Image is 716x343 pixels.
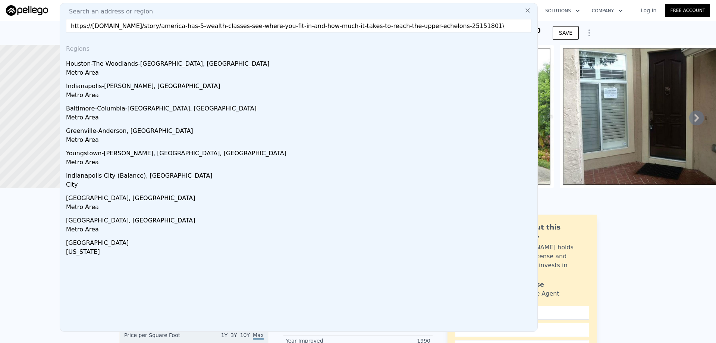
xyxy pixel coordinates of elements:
button: SAVE [553,26,579,40]
button: Solutions [539,4,586,18]
div: [GEOGRAPHIC_DATA], [GEOGRAPHIC_DATA] [66,191,534,203]
div: Metro Area [66,203,534,213]
div: Indianapolis-[PERSON_NAME], [GEOGRAPHIC_DATA] [66,79,534,91]
div: Regions [63,38,534,56]
span: Max [253,332,264,340]
div: [PERSON_NAME] holds a broker license and personally invests in this area [506,243,589,279]
a: Free Account [665,4,710,17]
div: [GEOGRAPHIC_DATA] [66,236,534,247]
div: City [66,180,534,191]
div: Metro Area [66,91,534,101]
span: 1Y [221,332,227,338]
div: [US_STATE] [66,247,534,258]
button: Company [586,4,629,18]
a: Log In [632,7,665,14]
span: Search an address or region [63,7,153,16]
span: 10Y [240,332,250,338]
div: Metro Area [66,68,534,79]
div: [GEOGRAPHIC_DATA], [GEOGRAPHIC_DATA] [66,213,534,225]
span: 3Y [230,332,237,338]
div: Youngstown-[PERSON_NAME], [GEOGRAPHIC_DATA], [GEOGRAPHIC_DATA] [66,146,534,158]
div: Metro Area [66,225,534,236]
div: Houston-The Woodlands-[GEOGRAPHIC_DATA], [GEOGRAPHIC_DATA] [66,56,534,68]
div: Metro Area [66,158,534,168]
div: Greenville-Anderson, [GEOGRAPHIC_DATA] [66,124,534,135]
div: Ask about this property [506,222,589,243]
img: Pellego [6,5,48,16]
input: Enter an address, city, region, neighborhood or zip code [66,19,531,32]
div: Baltimore-Columbia-[GEOGRAPHIC_DATA], [GEOGRAPHIC_DATA] [66,101,534,113]
div: Metro Area [66,113,534,124]
div: Indianapolis City (Balance), [GEOGRAPHIC_DATA] [66,168,534,180]
button: Show Options [582,25,597,40]
div: Violet Rose [506,280,544,289]
div: Metro Area [66,135,534,146]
